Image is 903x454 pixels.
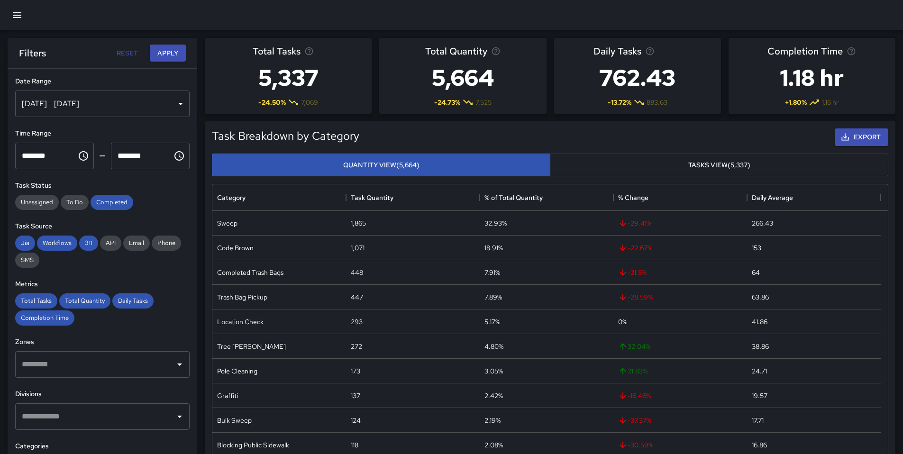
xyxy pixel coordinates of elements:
div: 153 [752,243,761,253]
div: API [100,236,121,251]
div: 5.17% [484,317,500,327]
div: Daily Average [747,184,881,211]
span: -28.59 % [618,292,653,302]
span: Total Tasks [253,44,301,59]
div: Completion Time [15,310,74,326]
span: Total Quantity [425,44,487,59]
span: 1.16 hr [822,98,839,107]
div: 118 [351,440,358,450]
div: 19.57 [752,391,767,400]
button: Open [173,358,186,371]
div: 1,865 [351,218,366,228]
svg: Average number of tasks per day in the selected period, compared to the previous period. [645,46,655,56]
div: 448 [351,268,363,277]
h6: Zones [15,337,190,347]
div: 137 [351,391,360,400]
div: Tree Wells [217,342,286,351]
div: 3.05% [484,366,503,376]
button: Reset [112,45,142,62]
div: 2.08% [484,440,503,450]
div: 17.71 [752,416,764,425]
div: Daily Average [752,184,793,211]
div: 1,071 [351,243,365,253]
div: SMS [15,253,39,268]
div: Unassigned [15,195,59,210]
div: To Do [61,195,89,210]
span: -30.59 % [618,440,653,450]
div: Email [123,236,150,251]
div: 2.42% [484,391,503,400]
div: Code Brown [217,243,254,253]
div: 173 [351,366,360,376]
h6: Date Range [15,76,190,87]
div: 41.86 [752,317,767,327]
div: Category [212,184,346,211]
div: Graffiti [217,391,238,400]
div: 38.86 [752,342,769,351]
h6: Categories [15,441,190,452]
span: -24.73 % [434,98,460,107]
span: Completion Time [767,44,843,59]
div: 293 [351,317,363,327]
span: 883.63 [647,98,667,107]
span: -29.41 % [618,218,651,228]
div: Bulk Sweep [217,416,252,425]
div: Completed Trash Bags [217,268,283,277]
div: 311 [79,236,98,251]
div: 2.19% [484,416,501,425]
span: Jia [15,239,35,247]
h6: Task Status [15,181,190,191]
button: Choose time, selected time is 12:00 AM [74,146,93,165]
span: To Do [61,198,89,206]
div: % of Total Quantity [480,184,613,211]
span: Unassigned [15,198,59,206]
button: Tasks View(5,337) [550,154,888,177]
h6: Metrics [15,279,190,290]
h6: Time Range [15,128,190,139]
div: 63.86 [752,292,769,302]
h3: 762.43 [593,59,681,97]
div: 266.43 [752,218,773,228]
div: 7.89% [484,292,502,302]
span: 7,069 [301,98,318,107]
div: Phone [152,236,181,251]
span: Phone [152,239,181,247]
button: Export [835,128,888,146]
span: 7,525 [475,98,492,107]
div: Daily Tasks [112,293,154,309]
div: % of Total Quantity [484,184,543,211]
div: Task Quantity [346,184,480,211]
span: -31.5 % [618,268,647,277]
div: Sweep [217,218,237,228]
span: Completed [91,198,133,206]
div: Trash Bag Pickup [217,292,267,302]
span: 32.04 % [618,342,650,351]
span: Daily Tasks [112,297,154,305]
div: Completed [91,195,133,210]
div: % Change [613,184,747,211]
span: 311 [79,239,98,247]
h5: Task Breakdown by Category [212,128,359,144]
div: 24.71 [752,366,767,376]
div: Workflows [37,236,77,251]
span: + 1.80 % [785,98,807,107]
h6: Task Source [15,221,190,232]
span: Total Tasks [15,297,57,305]
div: Pole Cleaning [217,366,257,376]
div: 447 [351,292,363,302]
span: API [100,239,121,247]
svg: Average time taken to complete tasks in the selected period, compared to the previous period. [847,46,856,56]
div: 64 [752,268,760,277]
h3: 1.18 hr [767,59,856,97]
h3: 5,664 [425,59,501,97]
div: Total Quantity [59,293,110,309]
div: 32.93% [484,218,507,228]
span: Completion Time [15,314,74,322]
button: Choose time, selected time is 11:59 PM [170,146,189,165]
button: Apply [150,45,186,62]
div: Location Check [217,317,264,327]
div: 272 [351,342,362,351]
div: 7.91% [484,268,500,277]
div: [DATE] - [DATE] [15,91,190,117]
div: Total Tasks [15,293,57,309]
